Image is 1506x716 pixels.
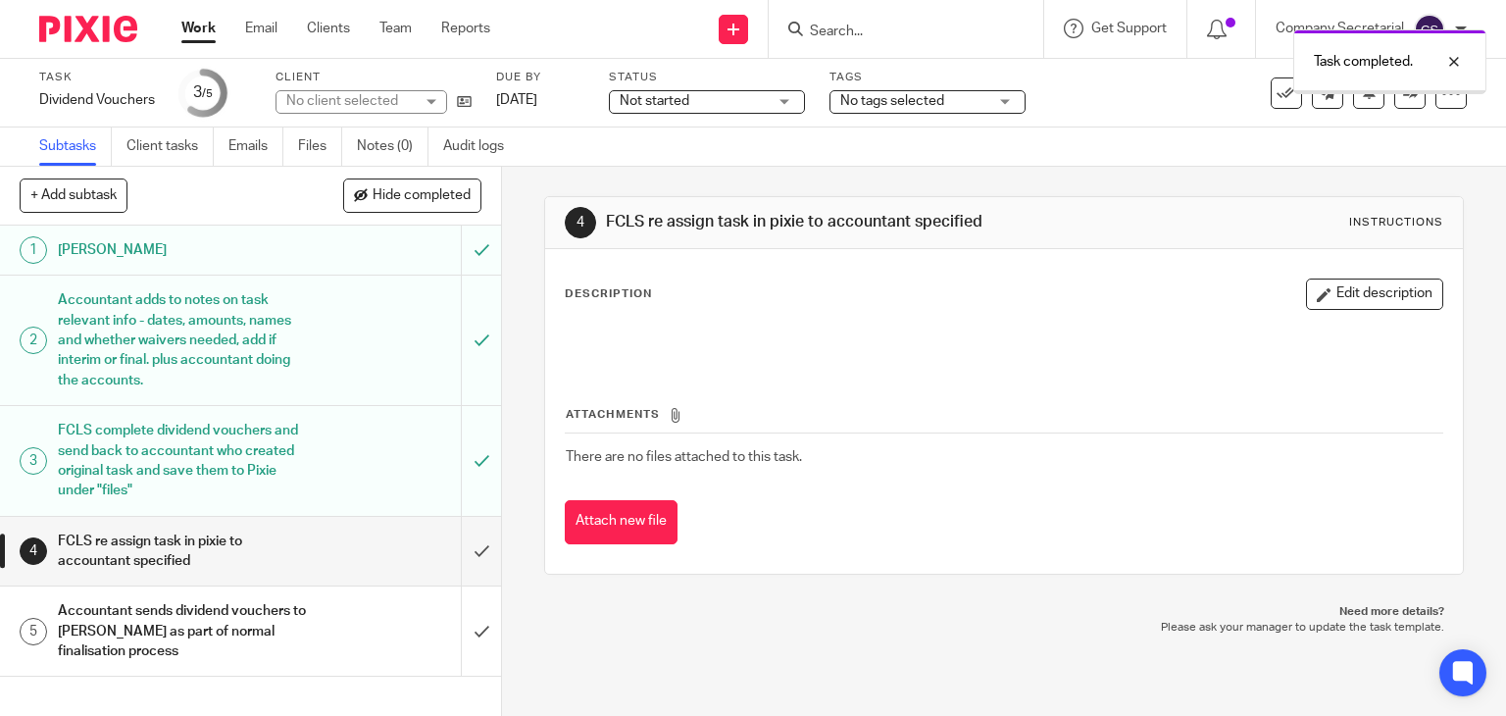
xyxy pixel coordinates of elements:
span: No tags selected [840,94,944,108]
div: 3 [193,81,213,104]
span: Not started [620,94,689,108]
span: Hide completed [373,188,471,204]
div: 5 [20,618,47,645]
h1: [PERSON_NAME] [58,235,314,265]
a: Subtasks [39,128,112,166]
button: Hide completed [343,179,481,212]
a: Clients [307,19,350,38]
span: There are no files attached to this task. [566,450,802,464]
a: Reports [441,19,490,38]
button: Edit description [1306,279,1443,310]
div: 3 [20,447,47,475]
div: 4 [565,207,596,238]
a: Notes (0) [357,128,428,166]
div: 2 [20,327,47,354]
a: Emails [228,128,283,166]
p: Please ask your manager to update the task template. [564,620,1445,636]
div: 1 [20,236,47,264]
img: Pixie [39,16,137,42]
p: Description [565,286,652,302]
h1: FCLS complete dividend vouchers and send back to accountant who created original task and save th... [58,416,314,505]
div: No client selected [286,91,414,111]
label: Client [276,70,472,85]
p: Task completed. [1314,52,1413,72]
label: Task [39,70,155,85]
a: Client tasks [126,128,214,166]
button: + Add subtask [20,179,127,212]
a: Work [181,19,216,38]
div: Instructions [1349,215,1443,230]
label: Status [609,70,805,85]
a: Files [298,128,342,166]
span: Attachments [566,409,660,420]
h1: FCLS re assign task in pixie to accountant specified [58,527,314,577]
small: /5 [202,88,213,99]
img: svg%3E [1414,14,1445,45]
h1: Accountant sends dividend vouchers to [PERSON_NAME] as part of normal finalisation process [58,596,314,666]
h1: Accountant adds to notes on task relevant info - dates, amounts, names and whether waivers needed... [58,285,314,395]
div: Dividend Vouchers [39,90,155,110]
div: 4 [20,537,47,565]
a: Audit logs [443,128,519,166]
button: Attach new file [565,500,678,544]
h1: FCLS re assign task in pixie to accountant specified [606,212,1045,232]
p: Need more details? [564,604,1445,620]
a: Email [245,19,277,38]
a: Team [379,19,412,38]
label: Due by [496,70,584,85]
span: [DATE] [496,93,537,107]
